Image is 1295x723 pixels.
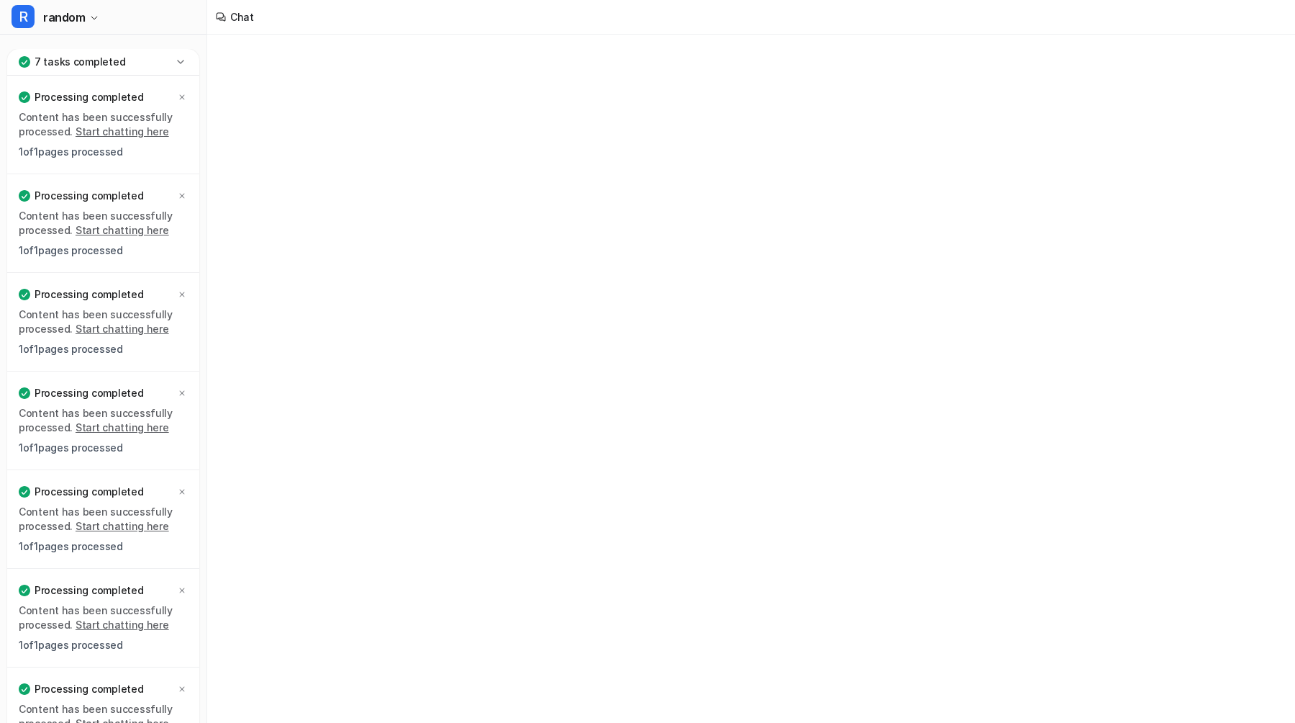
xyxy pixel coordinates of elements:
a: Start chatting here [76,323,169,335]
p: Content has been successfully processed. [19,406,188,435]
span: random [43,7,86,27]
p: Processing completed [35,287,143,302]
p: Processing completed [35,189,143,203]
p: Processing completed [35,90,143,104]
p: Content has been successfully processed. [19,307,188,336]
p: 7 tasks completed [35,55,125,69]
p: Processing completed [35,386,143,400]
p: 1 of 1 pages processed [19,145,188,159]
p: 1 of 1 pages processed [19,243,188,258]
p: 1 of 1 pages processed [19,638,188,652]
a: Chat [6,43,201,63]
p: 1 of 1 pages processed [19,539,188,554]
p: Processing completed [35,682,143,696]
div: Chat [230,9,254,24]
p: 1 of 1 pages processed [19,441,188,455]
a: Start chatting here [76,619,169,631]
a: Start chatting here [76,421,169,434]
p: Content has been successfully processed. [19,505,188,534]
p: Content has been successfully processed. [19,110,188,139]
p: Processing completed [35,583,143,598]
a: Start chatting here [76,224,169,236]
p: 1 of 1 pages processed [19,342,188,356]
p: Content has been successfully processed. [19,209,188,238]
p: Processing completed [35,485,143,499]
a: Start chatting here [76,125,169,138]
p: Content has been successfully processed. [19,603,188,632]
span: R [12,5,35,28]
a: Start chatting here [76,520,169,532]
